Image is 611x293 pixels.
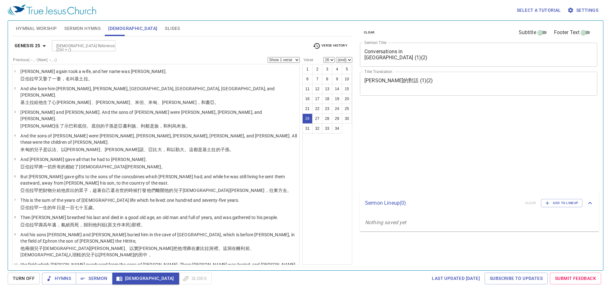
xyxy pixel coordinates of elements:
wh3205: 了心[PERSON_NAME] [47,100,219,105]
textarea: [PERSON_NAME]的對話 (1)(2) [364,77,593,90]
img: True Jesus Church [8,4,96,16]
span: Settings [569,6,598,14]
wh2568: 歲 [88,205,97,210]
wh2416: 的年 [47,205,97,210]
span: Sermon Hymns [64,25,101,33]
wh8141: 日 [57,205,97,210]
div: Sermon Lineup(0)clearAdd to Lineup [360,193,599,214]
wh7704: 中， [143,252,152,257]
button: 9 [332,74,342,84]
button: 10 [342,74,352,84]
wh8034: 叫基土拉 [70,76,93,81]
wh3370: 生 [55,123,190,128]
wh420: 。這都是基土拉 [184,147,234,152]
b: Genesis 25 [15,42,40,50]
p: But [PERSON_NAME] gave gifts to the sons of the concubines which [PERSON_NAME] had; and while he ... [20,173,298,186]
p: Sermon Lineup ( 0 ) [365,199,520,207]
p: the field which [PERSON_NAME] purchased from the sons of [PERSON_NAME]. There [PERSON_NAME] was b... [20,261,298,274]
iframe: from-child [357,102,551,190]
wh4191: ，歸到 [79,222,145,227]
a: Subscribe to Updates [485,273,548,284]
button: 1 [302,64,313,74]
span: Slides [165,25,180,33]
wh1121: ，趁著自己還在世 [88,188,292,193]
p: And his sons [PERSON_NAME] and [PERSON_NAME] buried him in the cave of [GEOGRAPHIC_DATA], which i... [20,231,298,244]
span: Add to Lineup [545,200,578,206]
wh2585: 、亞比大 [144,147,234,152]
i: Nothing saved yet [365,219,406,225]
wh3327: 、以實[PERSON_NAME] [20,246,254,257]
wh5971: )那裡。 [130,222,145,227]
wh85: 庶出 [66,188,292,193]
button: 21 [302,104,313,114]
wh3254: 娶 [43,76,93,81]
wh7614: 和底但 [73,123,190,128]
p: 米甸 [20,146,298,153]
span: 10 [14,262,18,266]
p: And the sons of [PERSON_NAME] were [PERSON_NAME], [PERSON_NAME], [PERSON_NAME], [PERSON_NAME], an... [20,133,298,145]
a: Last updated [DATE] [429,273,482,284]
p: [PERSON_NAME] and [PERSON_NAME]. And the sons of [PERSON_NAME] were [PERSON_NAME], [PERSON_NAME],... [20,109,298,122]
wh622: 他列祖(原文作本民 [93,222,145,227]
button: 17 [312,94,322,104]
span: Hymns [47,275,71,282]
wh4080: 的兒子 [30,147,234,152]
button: 15 [342,84,352,94]
p: 亞伯拉罕 [20,76,167,82]
wh1121: [DEMOGRAPHIC_DATA][PERSON_NAME] [183,188,292,193]
textarea: Conversations in [GEOGRAPHIC_DATA] (1)(2) [364,48,593,61]
p: 他兩個兒子 [20,245,298,258]
button: 24 [332,104,342,114]
wh3435: ，和書亞 [197,100,219,105]
wh85: 將一切所有的都給 [39,164,165,169]
button: 14 [332,84,342,94]
span: Verse History [313,42,347,50]
wh3370: 、米但 [130,100,219,105]
button: 13 [322,84,332,94]
label: Previous (←, ↑) Next (→, ↓) [13,58,57,62]
wh2175: 、[PERSON_NAME] [91,100,219,105]
button: Settings [566,4,601,16]
wh1121: 是亞書利族 [114,123,190,128]
p: And she bore him [PERSON_NAME], [PERSON_NAME], [GEOGRAPHIC_DATA], [GEOGRAPHIC_DATA], [GEOGRAPHIC_... [20,85,298,98]
wh8141: 。 [93,205,97,210]
button: 27 [312,114,322,124]
span: Subscribe to Updates [490,275,543,282]
button: 34 [332,123,342,134]
p: This is the sum of the years of [DEMOGRAPHIC_DATA] life which he lived: one hundred and seventy-f... [20,197,239,203]
p: And [PERSON_NAME] gave all that he had to [PERSON_NAME]. [20,156,165,163]
span: 5 [14,157,16,161]
button: 2 [312,64,322,74]
wh1121: [DEMOGRAPHIC_DATA][PERSON_NAME] [20,246,254,257]
span: Select a tutorial [517,6,561,14]
button: 25 [342,104,352,114]
wh3947: 了一妻 [47,76,93,81]
button: Sermon [76,273,112,284]
button: 16 [302,94,313,104]
label: Verse [302,58,313,62]
wh3817: 。 [186,123,190,128]
wh2416: 的時候打發 [124,188,292,193]
wh3117: 是一百 [61,205,97,210]
wh7971: 他們離開他的兒子 [147,188,292,193]
p: 亞伯拉罕 [20,187,298,194]
span: Hymnal Worship [16,25,57,33]
p: [PERSON_NAME] [20,123,298,129]
wh1121: 。 [229,147,234,152]
wh4091: 、米甸 [144,100,219,105]
p: [PERSON_NAME] again took a wife, and her name was [PERSON_NAME]. [20,68,167,75]
button: 33 [322,123,332,134]
button: 23 [322,104,332,114]
wh2896: 年邁 [47,222,145,227]
wh3205: 了示巴 [60,123,190,128]
span: Turn Off [13,275,35,282]
span: [DEMOGRAPHIC_DATA] [117,275,174,282]
wh1719: 的子孫 [100,123,190,128]
button: 22 [312,104,322,114]
wh1121: 以[PERSON_NAME] [95,252,152,257]
button: 19 [332,94,342,104]
button: Select a tutorial [514,4,564,16]
span: 4 [14,134,16,137]
wh5414: 他 [61,188,292,193]
button: Verse History [309,41,351,51]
